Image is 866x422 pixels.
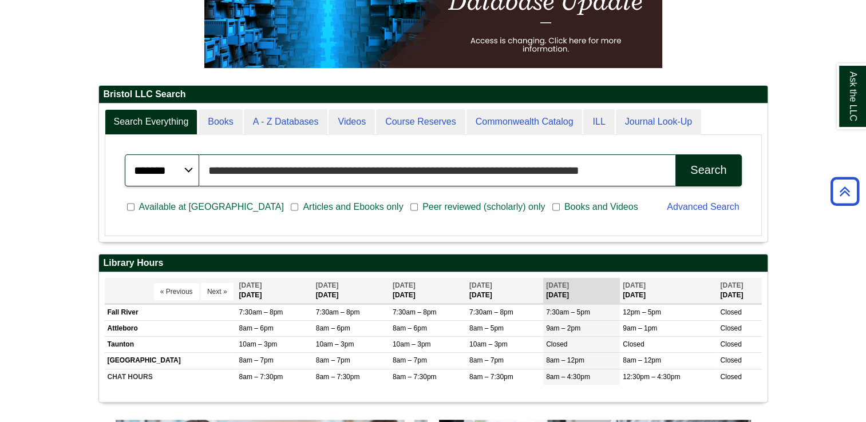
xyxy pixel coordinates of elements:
span: 8am – 12pm [623,356,661,364]
a: Journal Look-Up [616,109,701,135]
span: 8am – 7:30pm [316,373,360,381]
th: [DATE] [313,278,390,304]
a: Videos [329,109,375,135]
span: 9am – 1pm [623,324,657,332]
span: [DATE] [239,281,262,289]
th: [DATE] [620,278,717,304]
span: 8am – 7pm [316,356,350,364]
span: 7:30am – 8pm [316,308,360,316]
span: 8am – 6pm [393,324,427,332]
span: Closed [546,340,567,348]
span: 10am – 3pm [469,340,508,348]
span: 10am – 3pm [316,340,354,348]
div: Search [690,164,726,177]
span: Closed [720,308,741,316]
a: Books [199,109,242,135]
span: 8am – 6pm [316,324,350,332]
a: Commonwealth Catalog [466,109,583,135]
td: [GEOGRAPHIC_DATA] [105,353,236,369]
a: Advanced Search [667,202,739,212]
a: Back to Top [827,184,863,199]
span: Closed [720,373,741,381]
th: [DATE] [390,278,466,304]
span: 8am – 7pm [393,356,427,364]
input: Books and Videos [552,202,560,212]
span: Books and Videos [560,200,643,214]
td: Taunton [105,337,236,353]
span: 8am – 7:30pm [393,373,437,381]
span: 7:30am – 8pm [393,308,437,316]
span: Peer reviewed (scholarly) only [418,200,549,214]
h2: Bristol LLC Search [99,86,768,103]
span: 10am – 3pm [393,340,431,348]
span: [DATE] [469,281,492,289]
span: 8am – 7:30pm [239,373,283,381]
span: 8am – 4:30pm [546,373,590,381]
span: 10am – 3pm [239,340,278,348]
h2: Library Hours [99,254,768,272]
th: [DATE] [717,278,761,304]
span: 8am – 5pm [469,324,504,332]
span: 8am – 12pm [546,356,584,364]
span: 12:30pm – 4:30pm [623,373,680,381]
span: [DATE] [316,281,339,289]
th: [DATE] [236,278,313,304]
a: A - Z Databases [244,109,328,135]
input: Available at [GEOGRAPHIC_DATA] [127,202,135,212]
td: Fall River [105,304,236,320]
a: Search Everything [105,109,198,135]
span: Articles and Ebooks only [298,200,408,214]
span: 8am – 7pm [469,356,504,364]
td: Attleboro [105,321,236,337]
span: [DATE] [393,281,416,289]
button: Search [675,154,741,186]
input: Articles and Ebooks only [291,202,298,212]
span: Closed [623,340,644,348]
span: 8am – 7:30pm [469,373,513,381]
span: Closed [720,356,741,364]
span: 7:30am – 8pm [469,308,513,316]
span: [DATE] [623,281,646,289]
th: [DATE] [543,278,620,304]
span: 7:30am – 5pm [546,308,590,316]
td: CHAT HOURS [105,369,236,385]
th: [DATE] [466,278,543,304]
span: [DATE] [720,281,743,289]
span: 7:30am – 8pm [239,308,283,316]
span: Closed [720,324,741,332]
span: 8am – 7pm [239,356,274,364]
span: Available at [GEOGRAPHIC_DATA] [135,200,288,214]
a: Course Reserves [376,109,465,135]
a: ILL [583,109,614,135]
span: Closed [720,340,741,348]
span: [DATE] [546,281,569,289]
button: « Previous [154,283,199,300]
button: Next » [201,283,234,300]
span: 8am – 6pm [239,324,274,332]
span: 9am – 2pm [546,324,580,332]
input: Peer reviewed (scholarly) only [410,202,418,212]
span: 12pm – 5pm [623,308,661,316]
